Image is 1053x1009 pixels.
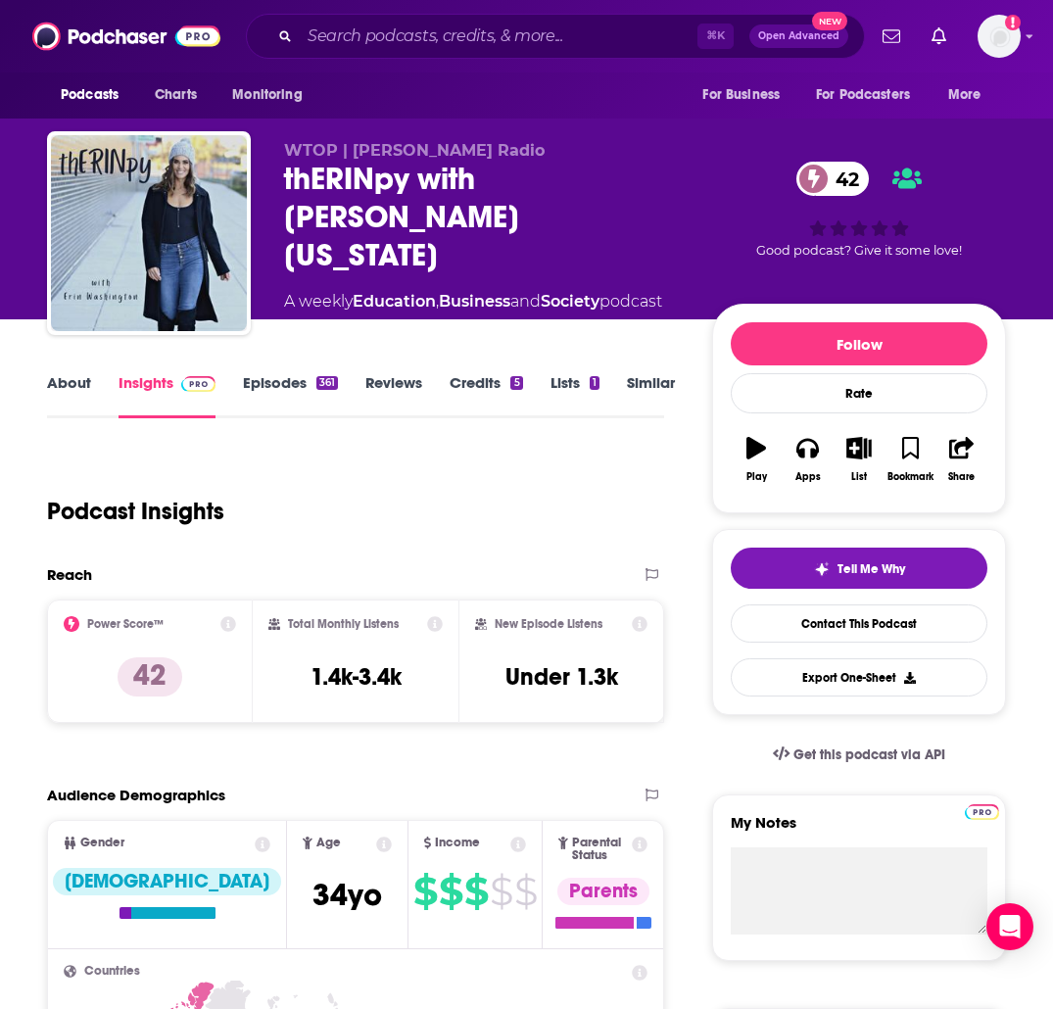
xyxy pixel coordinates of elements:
p: 42 [118,657,182,697]
img: Podchaser - Follow, Share and Rate Podcasts [32,18,220,55]
a: Episodes361 [243,373,338,418]
div: Parents [557,878,649,905]
span: $ [464,876,488,907]
div: 42Good podcast? Give it some love! [712,141,1006,278]
span: , [436,292,439,311]
div: Rate [731,373,987,413]
h3: 1.4k-3.4k [311,662,402,692]
h2: Power Score™ [87,617,164,631]
button: open menu [803,76,938,114]
button: Share [936,424,987,495]
span: $ [514,876,537,907]
img: Podchaser Pro [965,804,999,820]
button: Follow [731,322,987,365]
div: Play [746,471,767,483]
img: User Profile [978,15,1021,58]
a: Credits5 [450,373,522,418]
span: 34 yo [312,876,382,914]
img: Podchaser Pro [181,376,215,392]
button: Bookmark [885,424,935,495]
label: My Notes [731,813,987,847]
span: Podcasts [61,81,119,109]
span: Income [435,837,480,849]
div: [DEMOGRAPHIC_DATA] [53,868,281,895]
a: Show notifications dropdown [875,20,908,53]
button: open menu [218,76,327,114]
img: tell me why sparkle [814,561,830,577]
button: open menu [934,76,1006,114]
span: Age [316,837,341,849]
div: 361 [316,376,338,390]
h2: Reach [47,565,92,584]
a: About [47,373,91,418]
span: ⌘ K [697,24,734,49]
div: 1 [590,376,599,390]
a: InsightsPodchaser Pro [119,373,215,418]
span: Charts [155,81,197,109]
a: Similar [627,373,675,418]
span: Logged in as sarahhallprinc [978,15,1021,58]
span: Parental Status [572,837,629,862]
h1: Podcast Insights [47,497,224,526]
span: and [510,292,541,311]
button: Open AdvancedNew [749,24,848,48]
a: Charts [142,76,209,114]
h2: New Episode Listens [495,617,602,631]
div: 5 [510,376,522,390]
button: Show profile menu [978,15,1021,58]
a: Society [541,292,599,311]
span: Gender [80,837,124,849]
div: Search podcasts, credits, & more... [246,14,865,59]
span: For Podcasters [816,81,910,109]
button: tell me why sparkleTell Me Why [731,548,987,589]
div: A weekly podcast [284,290,662,313]
svg: Add a profile image [1005,15,1021,30]
button: Apps [782,424,833,495]
a: Lists1 [550,373,599,418]
a: Reviews [365,373,422,418]
span: For Business [702,81,780,109]
div: Bookmark [887,471,933,483]
span: $ [490,876,512,907]
h2: Total Monthly Listens [288,617,399,631]
span: Monitoring [232,81,302,109]
button: Play [731,424,782,495]
span: WTOP | [PERSON_NAME] Radio [284,141,545,160]
div: Apps [795,471,821,483]
a: Contact This Podcast [731,604,987,643]
a: Pro website [965,801,999,820]
a: 42 [796,162,869,196]
input: Search podcasts, credits, & more... [300,21,697,52]
span: More [948,81,981,109]
span: Good podcast? Give it some love! [756,243,962,258]
span: Get this podcast via API [793,746,945,763]
button: List [834,424,885,495]
button: Export One-Sheet [731,658,987,697]
a: Get this podcast via API [757,731,961,779]
span: $ [413,876,437,907]
h3: Under 1.3k [505,662,618,692]
span: Tell Me Why [838,561,905,577]
a: Education [353,292,436,311]
a: Business [439,292,510,311]
span: $ [439,876,462,907]
div: Open Intercom Messenger [986,903,1033,950]
button: open menu [689,76,804,114]
h2: Audience Demographics [47,786,225,804]
a: Show notifications dropdown [924,20,954,53]
span: Open Advanced [758,31,839,41]
div: Share [948,471,975,483]
span: Countries [84,965,140,978]
img: thERINpy with Erin Washington [51,135,247,331]
span: 42 [816,162,869,196]
button: open menu [47,76,144,114]
span: New [812,12,847,30]
div: List [851,471,867,483]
